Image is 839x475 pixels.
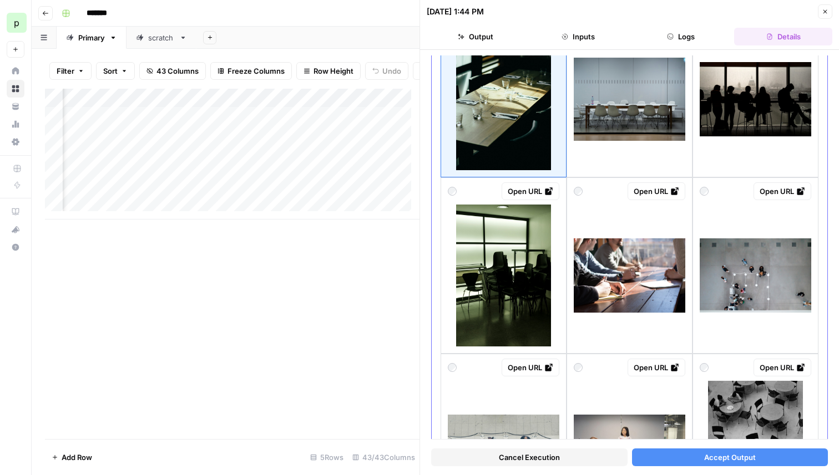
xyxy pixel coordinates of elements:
[632,448,828,466] button: Accept Output
[760,186,805,197] div: Open URL
[502,182,559,200] a: Open URL
[427,28,525,45] button: Output
[7,115,24,133] a: Usage
[760,362,805,373] div: Open URL
[57,27,127,49] a: Primary
[148,32,175,43] div: scratch
[7,221,24,238] button: What's new?
[499,452,560,463] span: Cancel Execution
[431,448,628,466] button: Cancel Execution
[57,65,74,76] span: Filter
[78,32,105,43] div: Primary
[704,452,756,463] span: Accept Output
[7,9,24,37] button: Workspace: paulcorp
[348,448,419,466] div: 43/43 Columns
[7,238,24,256] button: Help + Support
[7,203,24,221] a: AirOps Academy
[306,448,348,466] div: 5 Rows
[529,28,628,45] button: Inputs
[7,133,24,151] a: Settings
[632,28,730,45] button: Logs
[574,58,685,141] img: photo-1503423571797-2d2bb372094a
[700,62,811,136] img: photo-1609673539873-cb21cc359348
[62,452,92,463] span: Add Row
[628,182,685,200] a: Open URL
[502,359,559,376] a: Open URL
[754,359,811,376] a: Open URL
[7,80,24,98] a: Browse
[7,62,24,80] a: Home
[456,205,551,346] img: photo-1652081155813-bf703fadbbaf
[382,65,401,76] span: Undo
[456,28,551,170] img: photo-1632657583981-938d58b18b09
[7,221,24,238] div: What's new?
[139,62,206,80] button: 43 Columns
[508,362,553,373] div: Open URL
[365,62,408,80] button: Undo
[228,65,285,76] span: Freeze Columns
[45,448,99,466] button: Add Row
[754,182,811,200] a: Open URL
[700,238,811,313] img: photo-1720088248201-6915ee7adf00
[96,62,135,80] button: Sort
[7,98,24,115] a: Your Data
[634,362,679,373] div: Open URL
[628,359,685,376] a: Open URL
[634,186,679,197] div: Open URL
[734,28,832,45] button: Details
[296,62,361,80] button: Row Height
[127,27,196,49] a: scratch
[427,6,484,17] div: [DATE] 1:44 PM
[314,65,353,76] span: Row Height
[49,62,92,80] button: Filter
[508,186,553,197] div: Open URL
[156,65,199,76] span: 43 Columns
[574,238,685,313] img: photo-1517048676732-d65bc937f952
[103,65,118,76] span: Sort
[14,16,19,29] span: p
[210,62,292,80] button: Freeze Columns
